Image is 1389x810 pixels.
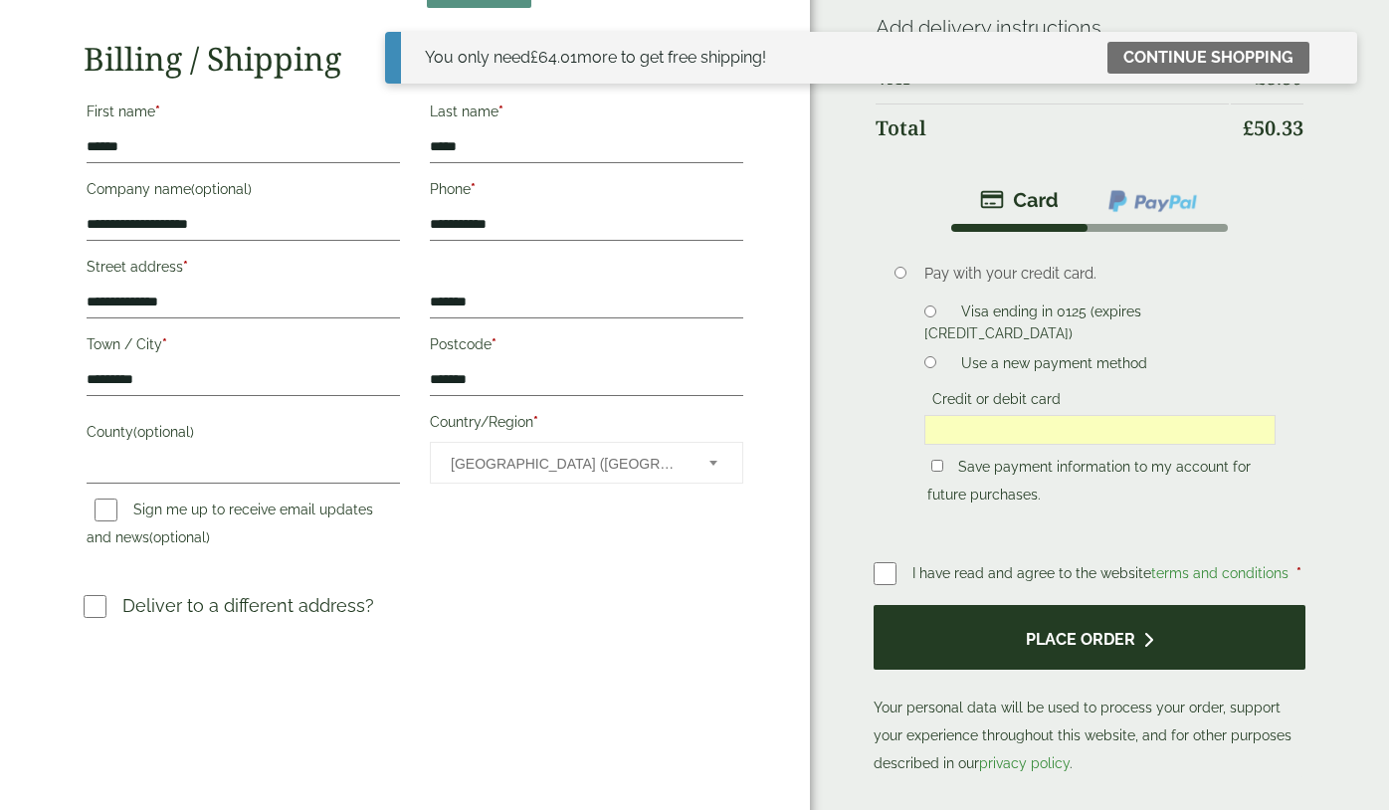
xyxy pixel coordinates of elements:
abbr: required [498,103,503,119]
p: Pay with your credit card. [924,263,1275,285]
h2: Billing / Shipping [84,40,747,78]
label: Country/Region [430,408,743,442]
label: Visa ending in 0125 (expires [CREDIT_CARD_DATA]) [924,304,1141,347]
abbr: required [1296,565,1301,581]
label: Postcode [430,330,743,364]
label: County [87,418,400,452]
label: Save payment information to my account for future purchases. [927,459,1251,508]
abbr: required [533,414,538,430]
label: Company name [87,175,400,209]
input: Sign me up to receive email updates and news(optional) [95,499,117,521]
iframe: Secure card payment input frame [930,421,1269,439]
a: terms and conditions [1151,565,1289,581]
span: (optional) [149,529,210,545]
label: Street address [87,253,400,287]
abbr: required [155,103,160,119]
a: Add delivery instructions [876,16,1101,40]
img: stripe.png [980,188,1059,212]
span: Country/Region [430,442,743,484]
label: Last name [430,98,743,131]
button: Place order [874,605,1305,670]
bdi: 50.33 [1243,114,1303,141]
th: Total [876,103,1229,152]
span: £ [1243,114,1254,141]
a: Continue shopping [1107,42,1309,74]
span: United Kingdom (UK) [451,443,683,485]
span: (optional) [191,181,252,197]
abbr: required [492,336,496,352]
abbr: required [162,336,167,352]
label: Credit or debit card [924,391,1069,413]
a: privacy policy [979,755,1070,771]
p: Your personal data will be used to process your order, support your experience throughout this we... [874,605,1305,777]
span: I have read and agree to the website [912,565,1292,581]
abbr: required [183,259,188,275]
label: Town / City [87,330,400,364]
label: Sign me up to receive email updates and news [87,502,373,551]
label: Phone [430,175,743,209]
img: ppcp-gateway.png [1106,188,1199,214]
label: First name [87,98,400,131]
label: Use a new payment method [953,355,1155,377]
span: (optional) [133,424,194,440]
div: You only need more to get free shipping! [425,46,766,70]
p: Deliver to a different address? [122,592,374,619]
span: 64.01 [530,48,577,67]
abbr: required [471,181,476,197]
span: £ [530,48,538,67]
